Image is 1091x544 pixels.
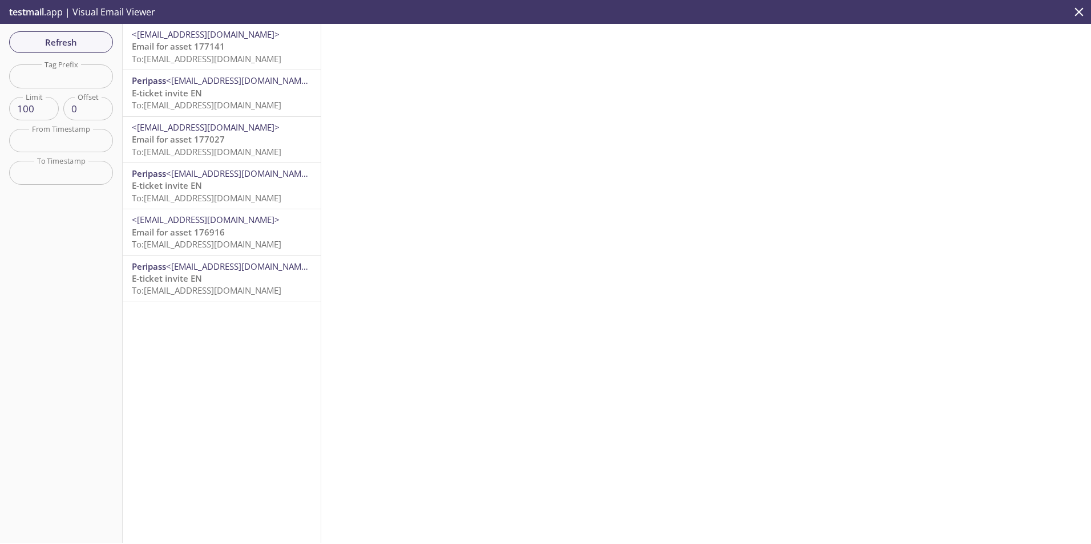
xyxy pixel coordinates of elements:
[132,238,281,250] span: To: [EMAIL_ADDRESS][DOMAIN_NAME]
[18,35,104,50] span: Refresh
[132,273,202,284] span: E-ticket invite EN
[166,168,314,179] span: <[EMAIL_ADDRESS][DOMAIN_NAME]>
[132,261,166,272] span: Peripass
[123,163,321,209] div: Peripass<[EMAIL_ADDRESS][DOMAIN_NAME]>E-ticket invite ENTo:[EMAIL_ADDRESS][DOMAIN_NAME]
[132,99,281,111] span: To: [EMAIL_ADDRESS][DOMAIN_NAME]
[132,168,166,179] span: Peripass
[132,226,225,238] span: Email for asset 176916
[132,214,280,225] span: <[EMAIL_ADDRESS][DOMAIN_NAME]>
[132,192,281,204] span: To: [EMAIL_ADDRESS][DOMAIN_NAME]
[9,31,113,53] button: Refresh
[166,75,314,86] span: <[EMAIL_ADDRESS][DOMAIN_NAME]>
[123,117,321,163] div: <[EMAIL_ADDRESS][DOMAIN_NAME]>Email for asset 177027To:[EMAIL_ADDRESS][DOMAIN_NAME]
[132,40,225,52] span: Email for asset 177141
[9,6,44,18] span: testmail
[166,261,314,272] span: <[EMAIL_ADDRESS][DOMAIN_NAME]>
[132,53,281,64] span: To: [EMAIL_ADDRESS][DOMAIN_NAME]
[132,285,281,296] span: To: [EMAIL_ADDRESS][DOMAIN_NAME]
[123,256,321,302] div: Peripass<[EMAIL_ADDRESS][DOMAIN_NAME]>E-ticket invite ENTo:[EMAIL_ADDRESS][DOMAIN_NAME]
[132,133,225,145] span: Email for asset 177027
[123,209,321,255] div: <[EMAIL_ADDRESS][DOMAIN_NAME]>Email for asset 176916To:[EMAIL_ADDRESS][DOMAIN_NAME]
[123,24,321,302] nav: emails
[132,75,166,86] span: Peripass
[132,29,280,40] span: <[EMAIL_ADDRESS][DOMAIN_NAME]>
[132,146,281,157] span: To: [EMAIL_ADDRESS][DOMAIN_NAME]
[132,180,202,191] span: E-ticket invite EN
[123,24,321,70] div: <[EMAIL_ADDRESS][DOMAIN_NAME]>Email for asset 177141To:[EMAIL_ADDRESS][DOMAIN_NAME]
[132,121,280,133] span: <[EMAIL_ADDRESS][DOMAIN_NAME]>
[123,70,321,116] div: Peripass<[EMAIL_ADDRESS][DOMAIN_NAME]>E-ticket invite ENTo:[EMAIL_ADDRESS][DOMAIN_NAME]
[132,87,202,99] span: E-ticket invite EN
